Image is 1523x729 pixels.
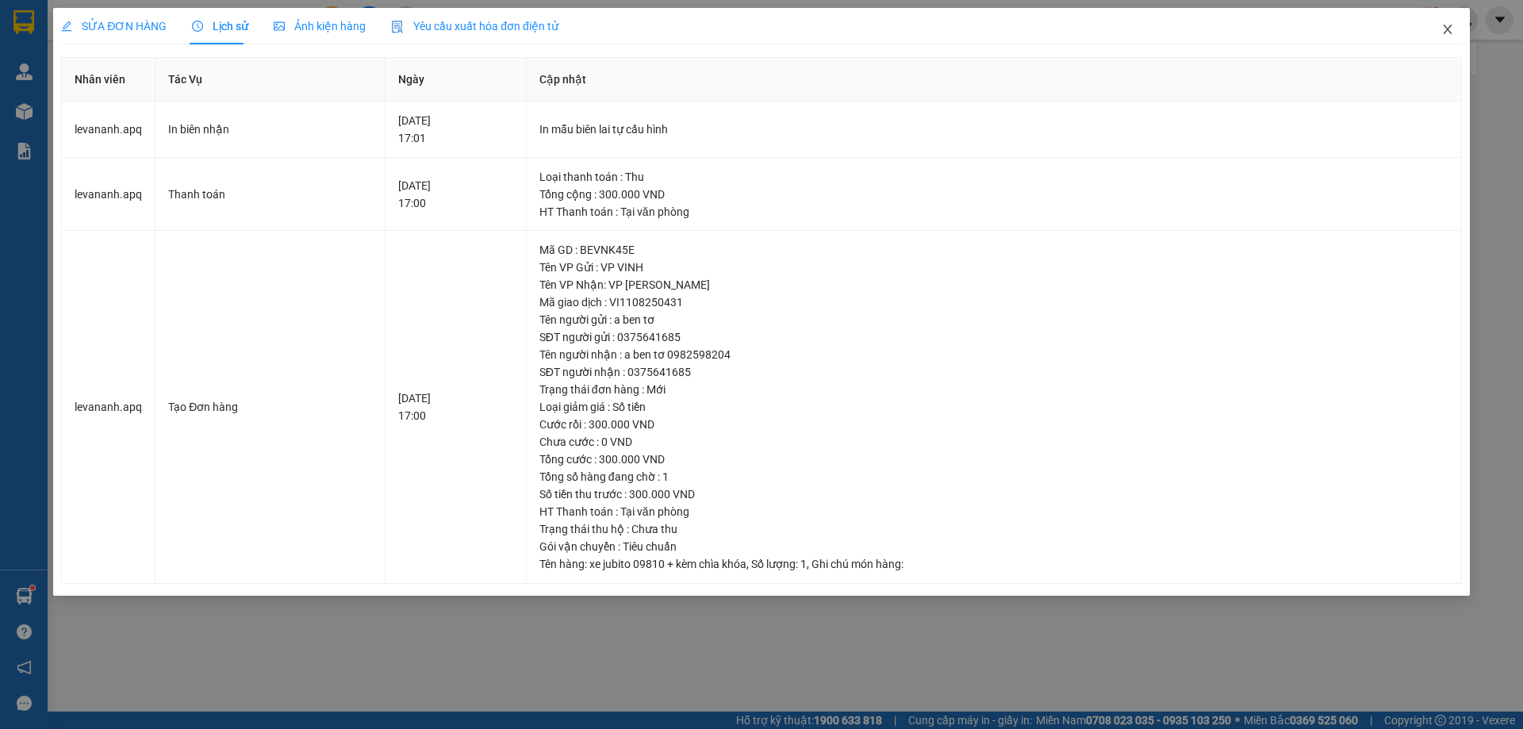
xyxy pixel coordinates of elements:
div: Tên người nhận : a ben tơ 0982598204 [539,346,1448,363]
div: Tên VP Nhận: VP [PERSON_NAME] [539,276,1448,294]
div: Tên hàng: , Số lượng: , Ghi chú món hàng: [539,555,1448,573]
td: levananh.apq [62,231,155,584]
div: Tổng số hàng đang chờ : 1 [539,468,1448,485]
div: Trạng thái đơn hàng : Mới [539,381,1448,398]
div: Mã giao dịch : VI1108250431 [539,294,1448,311]
div: Số tiền thu trước : 300.000 VND [539,485,1448,503]
div: Tên người gửi : a ben tơ [539,311,1448,328]
th: Cập nhật [527,58,1462,102]
span: xe jubito 09810 + kèm chìa khóa [589,558,746,570]
div: Loại thanh toán : Thu [539,168,1448,186]
th: Tác Vụ [155,58,386,102]
div: Tổng cộng : 300.000 VND [539,186,1448,203]
td: levananh.apq [62,158,155,232]
div: Loại giảm giá : Số tiền [539,398,1448,416]
div: HT Thanh toán : Tại văn phòng [539,203,1448,221]
span: Ảnh kiện hàng [274,20,366,33]
div: HT Thanh toán : Tại văn phòng [539,503,1448,520]
button: Close [1425,8,1470,52]
span: picture [274,21,285,32]
div: Tổng cước : 300.000 VND [539,451,1448,468]
div: Cước rồi : 300.000 VND [539,416,1448,433]
span: Yêu cầu xuất hóa đơn điện tử [391,20,558,33]
div: In biên nhận [168,121,372,138]
div: SĐT người nhận : 0375641685 [539,363,1448,381]
span: edit [61,21,72,32]
div: In mẫu biên lai tự cấu hình [539,121,1448,138]
th: Ngày [386,58,526,102]
span: SỬA ĐƠN HÀNG [61,20,167,33]
div: [DATE] 17:00 [398,177,512,212]
span: clock-circle [192,21,203,32]
span: Lịch sử [192,20,248,33]
td: levananh.apq [62,102,155,158]
div: SĐT người gửi : 0375641685 [539,328,1448,346]
th: Nhân viên [62,58,155,102]
div: Gói vận chuyển : Tiêu chuẩn [539,538,1448,555]
div: Tạo Đơn hàng [168,398,372,416]
div: Chưa cước : 0 VND [539,433,1448,451]
div: Thanh toán [168,186,372,203]
div: [DATE] 17:00 [398,389,512,424]
div: Mã GD : BEVNK45E [539,241,1448,259]
img: icon [391,21,404,33]
span: close [1441,23,1454,36]
span: 1 [800,558,807,570]
div: Trạng thái thu hộ : Chưa thu [539,520,1448,538]
div: Tên VP Gửi : VP VINH [539,259,1448,276]
div: [DATE] 17:01 [398,112,512,147]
